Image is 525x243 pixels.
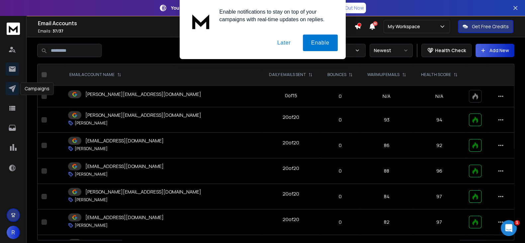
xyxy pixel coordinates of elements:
div: 20 of 20 [283,114,299,121]
p: WARMUP EMAILS [367,72,399,77]
p: 0 [324,219,356,225]
div: 20 of 20 [283,216,299,223]
td: 97 [413,209,465,235]
td: 82 [360,209,413,235]
div: 20 of 20 [283,191,299,197]
div: Enable notifications to stay on top of your campaigns with real-time updates on replies. [214,8,338,23]
div: Campaigns [20,82,54,95]
p: DAILY EMAILS SENT [269,72,306,77]
td: 92 [413,133,465,158]
p: [PERSON_NAME][EMAIL_ADDRESS][DOMAIN_NAME] [85,91,201,98]
button: R [7,226,20,239]
div: 20 of 20 [283,139,299,146]
p: [EMAIL_ADDRESS][DOMAIN_NAME] [85,163,164,170]
p: [PERSON_NAME] [75,172,108,177]
p: [PERSON_NAME] [75,146,108,151]
p: [PERSON_NAME][EMAIL_ADDRESS][DOMAIN_NAME] [85,112,201,119]
p: 0 [324,117,356,123]
p: 0 [324,93,356,100]
td: 96 [413,158,465,184]
td: 84 [360,184,413,209]
p: [PERSON_NAME][EMAIL_ADDRESS][DOMAIN_NAME] [85,189,201,195]
p: 0 [324,168,356,174]
p: N/A [417,93,461,100]
p: HEALTH SCORE [421,72,451,77]
td: 88 [360,158,413,184]
td: 97 [413,184,465,209]
td: N/A [360,86,413,107]
img: notification icon [188,8,214,35]
p: BOUNCES [327,72,346,77]
div: 20 of 20 [283,165,299,172]
span: 1 [514,220,520,225]
p: [PERSON_NAME] [75,223,108,228]
p: [PERSON_NAME] [75,121,108,126]
p: [EMAIL_ADDRESS][DOMAIN_NAME] [85,214,164,221]
td: 93 [360,107,413,133]
p: 0 [324,193,356,200]
div: 0 of 15 [285,92,297,99]
p: 0 [324,142,356,149]
iframe: Intercom live chat [501,220,517,236]
td: 94 [413,107,465,133]
div: EMAIL ACCOUNT NAME [69,72,121,77]
button: Enable [303,35,338,51]
p: [EMAIL_ADDRESS][DOMAIN_NAME] [85,137,164,144]
button: Later [269,35,299,51]
td: 86 [360,133,413,158]
p: [PERSON_NAME] [75,197,108,202]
